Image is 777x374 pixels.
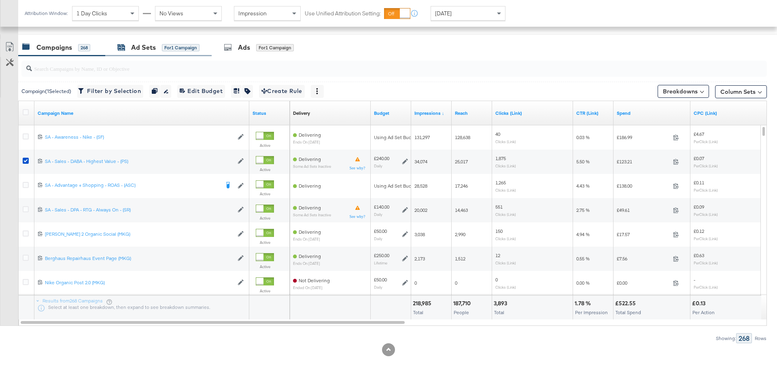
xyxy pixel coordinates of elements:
[299,183,321,189] span: Delivering
[256,264,274,269] label: Active
[694,212,718,217] sub: Per Click (Link)
[256,143,274,148] label: Active
[256,288,274,294] label: Active
[177,85,225,98] button: Edit Budget
[455,256,465,262] span: 1,512
[253,110,287,116] a: Shows the current state of your Ad Campaign.
[495,252,500,258] span: 12
[374,163,382,168] sub: Daily
[576,256,590,262] span: 0.55 %
[414,158,427,165] span: 34,074
[495,285,516,289] sub: Clicks (Link)
[374,252,389,259] div: £250.00
[38,110,246,116] a: Your campaign name.
[414,110,448,116] a: The number of times your ad was served. On mobile apps an ad is counted as served the first time ...
[495,236,516,241] sub: Clicks (Link)
[454,309,469,315] span: People
[299,132,321,138] span: Delivering
[293,110,310,116] div: Delivery
[617,256,670,262] span: £7.56
[576,158,590,165] span: 5.50 %
[495,110,570,116] a: The number of clicks on links appearing on your ad or Page that direct people to your sites off F...
[293,285,330,290] sub: ended on [DATE]
[299,156,321,162] span: Delivering
[617,134,670,140] span: £186.99
[45,279,234,286] div: Nike Organic Post 2.0 (MKG)
[694,236,718,241] sub: Per Click (Link)
[694,180,704,186] span: £0.11
[694,277,695,283] span: -
[45,207,234,213] a: SA - Sales - DPA - RTG - Always On - (SR)
[45,279,234,286] a: Nike Organic Post 2.0 (MKG)
[617,110,687,116] a: The total amount spent to date.
[36,43,72,52] div: Campaigns
[299,277,330,283] span: Not Delivering
[374,110,408,116] a: The maximum amount you're willing to spend on your ads, on average each day or over the lifetime ...
[495,131,500,137] span: 40
[576,183,590,189] span: 4.43 %
[617,207,670,213] span: £49.61
[45,134,234,141] a: SA - Awareness - Nike - (SF)
[736,333,752,343] div: 268
[45,231,234,238] a: [PERSON_NAME] 2 Organic Social (MKG)
[495,204,503,210] span: 551
[261,86,302,96] span: Create Rule
[45,158,234,165] a: SA - Sales - DABA - Highest Value - (PS)
[162,44,200,51] div: for 1 Campaign
[374,277,387,283] div: £50.00
[374,260,387,265] sub: Lifetime
[576,134,590,140] span: 0.03 %
[299,205,321,211] span: Delivering
[455,134,470,140] span: 128,638
[305,10,381,17] label: Use Unified Attribution Setting:
[259,85,305,98] button: Create Rule
[238,10,267,17] span: Impression
[374,236,382,241] sub: Daily
[80,86,141,96] span: Filter by Selection
[238,43,250,52] div: Ads
[694,204,704,210] span: £0.09
[414,256,425,262] span: 2,173
[453,300,473,307] div: 187,710
[715,336,736,341] div: Showing:
[413,300,434,307] div: 218,985
[694,110,768,116] a: The average cost for each link click you've received from your ad.
[617,183,670,189] span: £138.00
[575,309,608,315] span: Per Impression
[575,300,593,307] div: 1.78 %
[293,140,321,144] sub: ends on [DATE]
[414,207,427,213] span: 20,002
[692,300,708,307] div: £0.13
[576,110,610,116] a: The number of clicks received on a link in your ad divided by the number of impressions.
[495,228,503,234] span: 150
[180,86,223,96] span: Edit Budget
[754,336,767,341] div: Rows
[413,309,423,315] span: Total
[576,231,590,237] span: 4.94 %
[414,280,417,286] span: 0
[495,180,506,186] span: 1,265
[694,139,718,144] sub: Per Click (Link)
[615,300,638,307] div: £522.55
[694,252,704,258] span: £0.63
[495,155,506,161] span: 1,875
[21,88,71,95] div: Campaign ( 1 Selected)
[45,255,234,262] a: Berghaus Repairhaus Event Page (MKG)
[293,261,321,266] sub: ends on [DATE]
[576,207,590,213] span: 2.75 %
[256,216,274,221] label: Active
[616,309,641,315] span: Total Spend
[495,139,516,144] sub: Clicks (Link)
[256,44,294,51] div: for 1 Campaign
[617,158,670,165] span: £123.21
[374,285,382,289] sub: Daily
[374,155,389,162] div: £240.00
[494,309,504,315] span: Total
[495,277,498,283] span: 0
[45,182,219,190] a: SA - Advantage + Shopping - ROAS - (ASC)
[435,10,452,17] span: [DATE]
[299,253,321,259] span: Delivering
[374,134,419,141] div: Using Ad Set Budget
